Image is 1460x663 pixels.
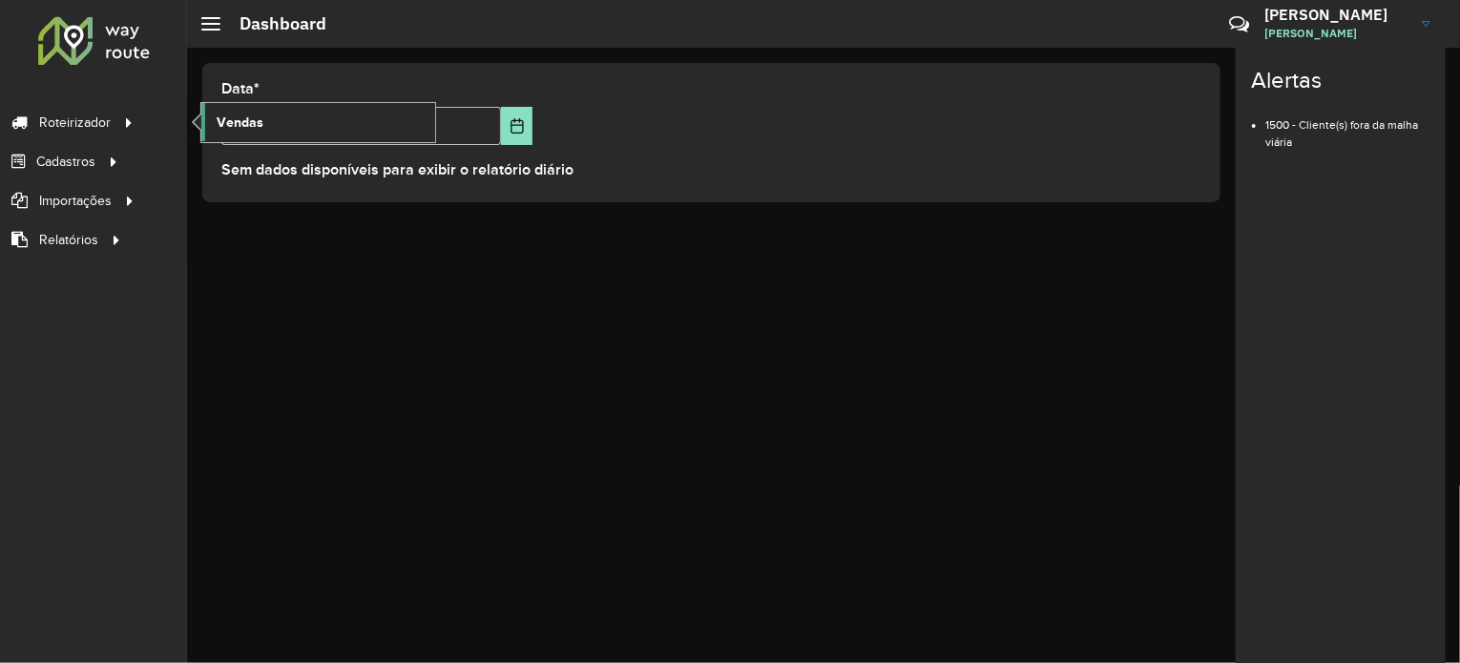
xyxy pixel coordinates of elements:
[39,230,98,250] span: Relatórios
[1264,25,1408,42] span: [PERSON_NAME]
[201,103,435,141] a: Vendas
[1265,102,1430,151] li: 1500 - Cliente(s) fora da malha viária
[501,107,533,145] button: Choose Date
[1264,6,1408,24] h3: [PERSON_NAME]
[1219,4,1260,45] a: Contato Rápido
[221,77,260,100] label: Data
[39,113,111,133] span: Roteirizador
[221,158,574,181] label: Sem dados disponíveis para exibir o relatório diário
[39,191,112,211] span: Importações
[36,152,95,172] span: Cadastros
[217,113,263,133] span: Vendas
[1251,67,1430,94] h4: Alertas
[220,13,326,34] h2: Dashboard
